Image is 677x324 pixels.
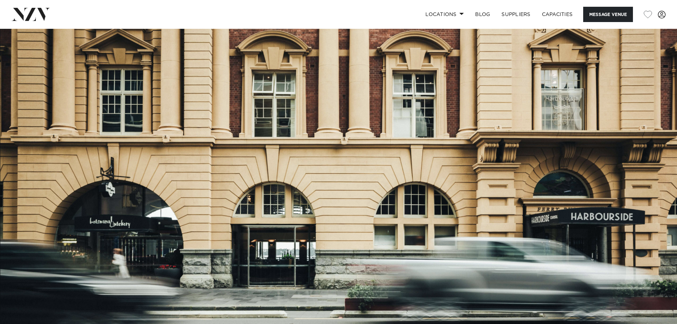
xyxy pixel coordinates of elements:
a: BLOG [469,7,496,22]
img: nzv-logo.png [11,8,50,21]
a: Locations [420,7,469,22]
a: SUPPLIERS [496,7,536,22]
button: Message Venue [583,7,633,22]
a: Capacities [536,7,579,22]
